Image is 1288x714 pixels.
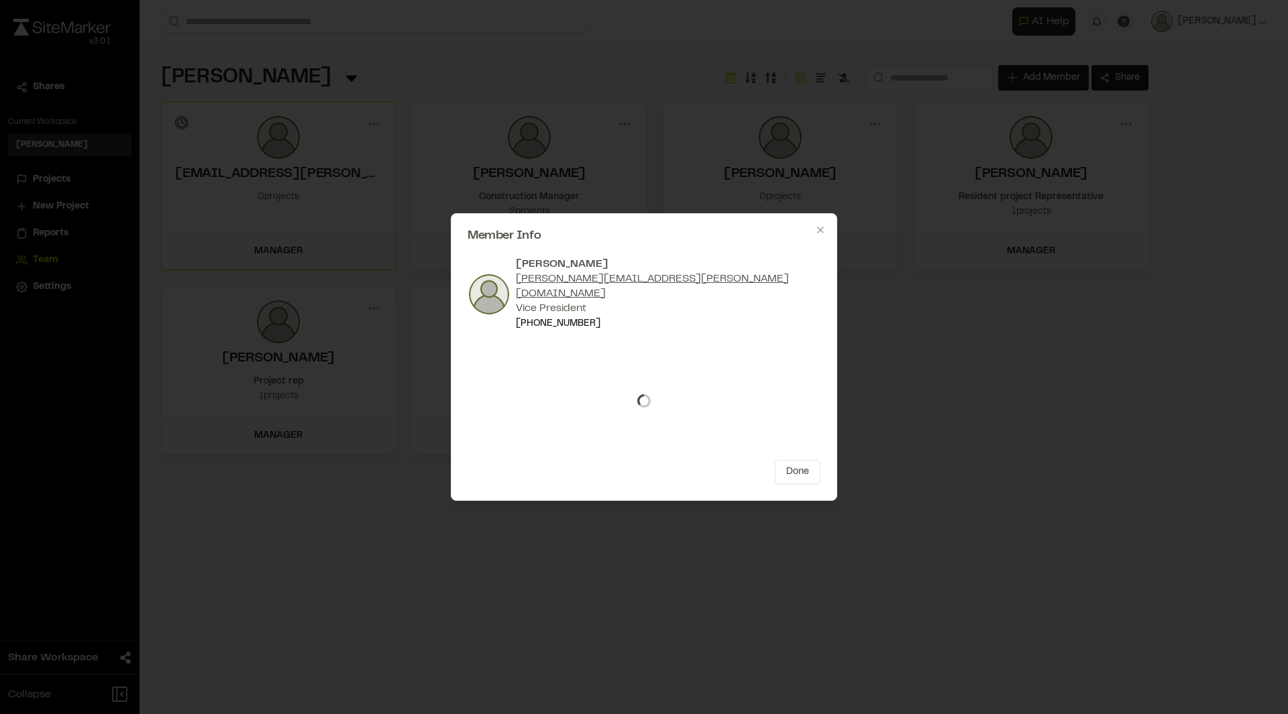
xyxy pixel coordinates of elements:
[516,320,600,328] a: [PHONE_NUMBER]
[516,274,789,298] a: [PERSON_NAME][EMAIL_ADDRESS][PERSON_NAME][DOMAIN_NAME]
[516,257,820,272] div: [PERSON_NAME]
[775,460,820,484] button: Done
[516,301,820,316] div: Vice President
[468,230,820,242] h2: Member Info
[468,273,511,316] img: photo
